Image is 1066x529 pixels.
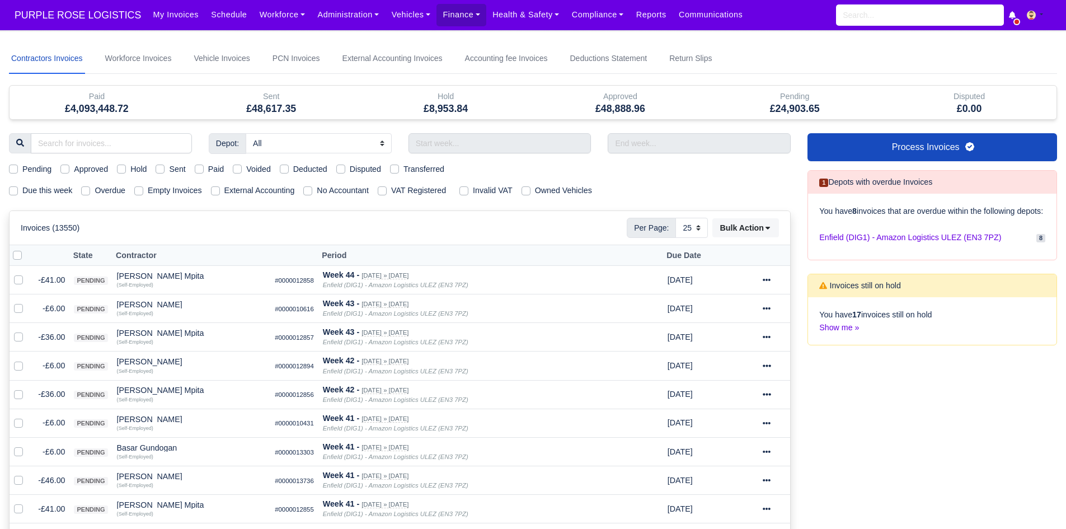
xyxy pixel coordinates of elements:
i: Enfield (DIG1) - Amazon Logistics ULEZ (EN3 7PZ) [323,368,468,374]
span: 1 month from now [668,361,693,370]
div: Disputed [890,90,1048,103]
a: Vehicles [386,4,437,26]
strong: Week 43 - [323,327,359,336]
a: PURPLE ROSE LOGISTICS [9,4,147,26]
label: Hold [130,163,147,176]
label: Voided [246,163,271,176]
div: [PERSON_NAME] [117,415,266,423]
small: (Self-Employed) [117,454,153,460]
span: 8 [1036,234,1045,242]
a: My Invoices [147,4,205,26]
div: Pending [707,86,882,119]
label: Sent [169,163,185,176]
a: Reports [630,4,673,26]
span: pending [74,391,107,399]
span: 1 month from now [668,418,693,427]
small: #0000012857 [275,334,314,341]
h5: £48,888.96 [541,103,699,115]
label: No Accountant [317,184,369,197]
a: Process Invoices [807,133,1057,161]
td: -£36.00 [32,380,69,409]
strong: 8 [852,207,857,216]
span: 1 month from now [668,333,693,341]
label: External Accounting [224,184,295,197]
label: Owned Vehicles [535,184,592,197]
span: Enfield (DIG1) - Amazon Logistics ULEZ (EN3 7PZ) [819,231,1001,244]
div: Approved [533,86,707,119]
a: External Accounting Invoices [340,44,445,74]
a: Return Slips [667,44,714,74]
h5: £48,617.35 [192,103,350,115]
button: Bulk Action [712,218,779,237]
small: #0000012858 [275,277,314,284]
small: (Self-Employed) [117,511,153,517]
span: pending [74,448,107,457]
label: Approved [74,163,108,176]
strong: Week 42 - [323,385,359,394]
td: -£6.00 [32,294,69,323]
small: [DATE] » [DATE] [361,301,408,308]
a: Show me » [819,323,859,332]
small: (Self-Employed) [117,483,153,488]
small: [DATE] » [DATE] [361,329,408,336]
div: Basar Gundogan [117,444,266,452]
div: [PERSON_NAME] [117,472,266,480]
a: Compliance [566,4,630,26]
h5: £24,903.65 [716,103,874,115]
strong: Week 41 - [323,442,359,451]
small: #0000010616 [275,306,314,312]
span: pending [74,277,107,285]
h5: £4,093,448.72 [18,103,176,115]
div: Disputed [882,86,1056,119]
a: Finance [436,4,486,26]
div: Approved [541,90,699,103]
th: Period [318,245,663,266]
span: pending [74,505,107,514]
h5: £0.00 [890,103,1048,115]
label: Empty Invoices [148,184,202,197]
h6: Depots with overdue Invoices [819,177,932,187]
h6: Invoices still on hold [819,281,901,291]
td: -£41.00 [32,495,69,523]
small: #0000012855 [275,506,314,513]
i: Enfield (DIG1) - Amazon Logistics ULEZ (EN3 7PZ) [323,482,468,489]
div: [PERSON_NAME] Mpita [117,501,266,509]
i: Enfield (DIG1) - Amazon Logistics ULEZ (EN3 7PZ) [323,282,468,288]
a: Contractors Invoices [9,44,85,74]
span: 1 month from now [668,390,693,399]
small: #0000010431 [275,420,314,427]
div: [PERSON_NAME] [117,301,266,308]
th: State [69,245,112,266]
td: -£6.00 [32,409,69,437]
a: Schedule [205,4,253,26]
small: [DATE] » [DATE] [361,472,408,480]
strong: Week 41 - [323,414,359,423]
a: Deductions Statement [567,44,649,74]
a: Workforce Invoices [103,44,174,74]
div: [PERSON_NAME] [117,358,266,366]
th: Due Date [663,245,741,266]
div: Sent [184,86,359,119]
strong: Week 41 - [323,471,359,480]
i: Enfield (DIG1) - Amazon Logistics ULEZ (EN3 7PZ) [323,453,468,460]
div: [PERSON_NAME] Mpita [117,386,266,394]
small: #0000013303 [275,449,314,456]
div: Sent [192,90,350,103]
span: pending [74,305,107,313]
small: (Self-Employed) [117,339,153,345]
small: [DATE] » [DATE] [361,415,408,423]
a: Workforce [253,4,312,26]
div: Hold [359,86,533,119]
span: 1 month from now [668,447,693,456]
td: -£41.00 [32,266,69,294]
small: #0000012856 [275,391,314,398]
span: pending [74,334,107,342]
input: Start week... [408,133,591,153]
small: (Self-Employed) [117,282,153,288]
